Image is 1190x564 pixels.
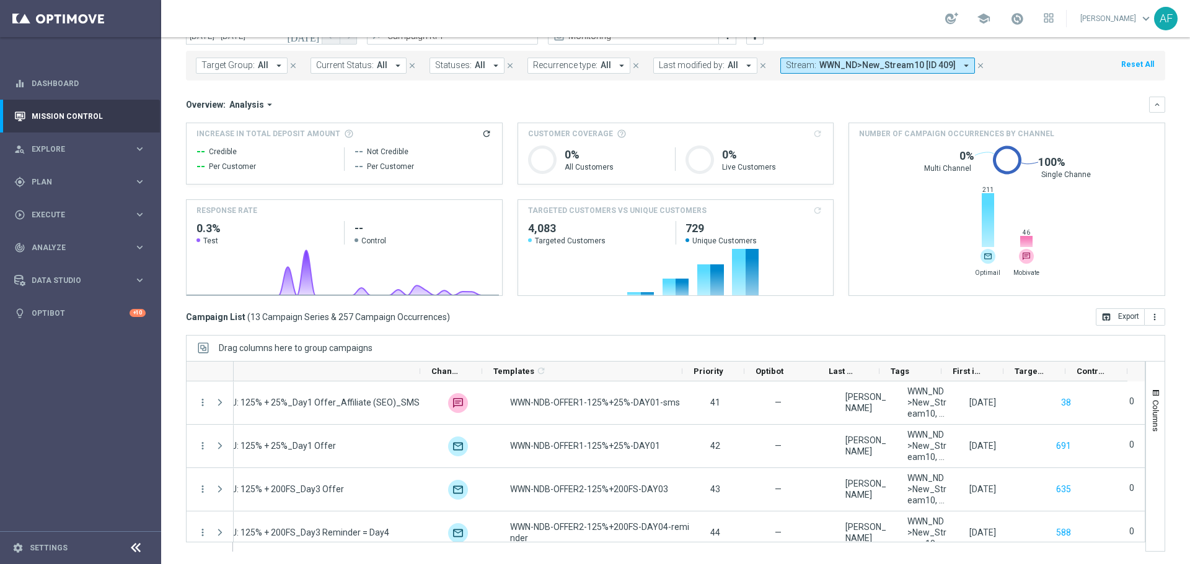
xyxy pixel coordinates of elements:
button: person_search Explore keyboard_arrow_right [14,144,146,154]
button: more_vert [197,527,208,538]
span: ) [447,311,450,323]
div: Mission Control [14,100,146,132]
span: Not Credible [367,147,408,157]
label: 0 [1129,396,1134,407]
button: close [757,59,769,72]
span: Tags [891,367,909,376]
i: refresh [482,129,491,139]
span: All [475,60,485,71]
div: Data Studio keyboard_arrow_right [14,275,146,285]
button: equalizer Dashboard [14,79,146,89]
i: lightbulb [14,308,25,319]
span: Customer Coverage [528,128,613,139]
div: Explore [14,144,134,155]
i: close [408,61,416,70]
span: -- [355,159,363,174]
div: Optimail [448,523,468,543]
p: Live Customers [722,162,823,172]
div: Press SPACE to select this row. [187,511,234,555]
button: more_vert [197,397,208,408]
span: Explore [32,145,134,153]
span: Mobivate [1009,269,1043,277]
button: close [407,59,418,72]
i: keyboard_arrow_right [134,176,146,188]
span: Last modified by: [659,60,725,71]
div: +10 [130,309,146,317]
div: Optibot [14,297,146,329]
span: Execute [32,211,134,219]
a: Optibot [32,297,130,329]
div: Mobivate [1019,249,1034,264]
i: arrow_drop_down [961,60,972,71]
span: Per Customer [367,162,414,171]
span: — [775,440,782,451]
i: gps_fixed [14,176,25,188]
i: keyboard_arrow_right [134,241,146,253]
button: Statuses: All arrow_drop_down [430,58,505,74]
span: Statuses: [435,60,472,71]
div: 08 Aug 2025, Friday [969,484,996,495]
img: email.svg [981,249,995,264]
i: close [976,61,985,70]
p: All Customers [565,162,666,172]
button: Analysis arrow_drop_down [226,99,279,110]
button: lightbulb Optibot +10 [14,308,146,318]
span: 44 [710,527,720,537]
label: 0 [1129,439,1134,450]
img: Mobivate [448,393,468,413]
span: 13 Campaign Series & 257 Campaign Occurrences [250,311,447,323]
i: keyboard_arrow_right [134,274,146,286]
span: Last Modified By [829,367,858,376]
i: more_vert [1150,312,1160,322]
button: 588 [1055,525,1072,540]
button: Stream: WWN_ND>New_Stream10 [ID 409] arrow_drop_down [780,58,975,74]
span: Priority [694,367,723,376]
button: close [630,59,641,72]
h4: Response Rate [196,205,257,216]
h1: 0% [722,147,823,162]
span: -- [196,159,205,174]
button: close [288,59,299,72]
button: play_circle_outline Execute keyboard_arrow_right [14,210,146,220]
h3: Campaign List [186,311,450,323]
div: Elaine Pillay [845,521,886,544]
img: Optimail [448,480,468,500]
i: track_changes [14,242,25,253]
span: Templates [493,367,534,376]
button: more_vert [197,484,208,495]
span: WWN-NDB-OFFER2-125%+200FS-DAY04-reminder [510,521,689,544]
span: Recurrence type: [533,60,597,71]
button: close [505,59,516,72]
span: Channel [431,367,461,376]
span: WWN_ND>New_Stream10 [ID 409] [819,60,956,71]
div: Optimail [981,249,995,264]
button: track_changes Analyze keyboard_arrow_right [14,243,146,253]
button: Target Group: All arrow_drop_down [196,58,288,74]
a: Dashboard [32,67,146,100]
i: settings [12,542,24,553]
span: First in Range [953,367,982,376]
label: 0 [1129,526,1134,537]
button: Current Status: All arrow_drop_down [311,58,407,74]
span: Credible [209,147,237,157]
span: Stream: [786,60,816,71]
button: open_in_browser Export [1096,308,1145,326]
i: close [759,61,767,70]
h2: 0.3% [196,221,334,236]
div: Press SPACE to select this row. [187,381,234,425]
div: AF [1154,7,1178,30]
i: keyboard_arrow_right [134,209,146,220]
span: Optimail [971,269,1005,277]
span: 211 [981,186,995,194]
span: Control [361,236,386,246]
div: Data Studio [14,275,134,286]
div: gps_fixed Plan keyboard_arrow_right [14,177,146,187]
button: Mission Control [14,111,146,121]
